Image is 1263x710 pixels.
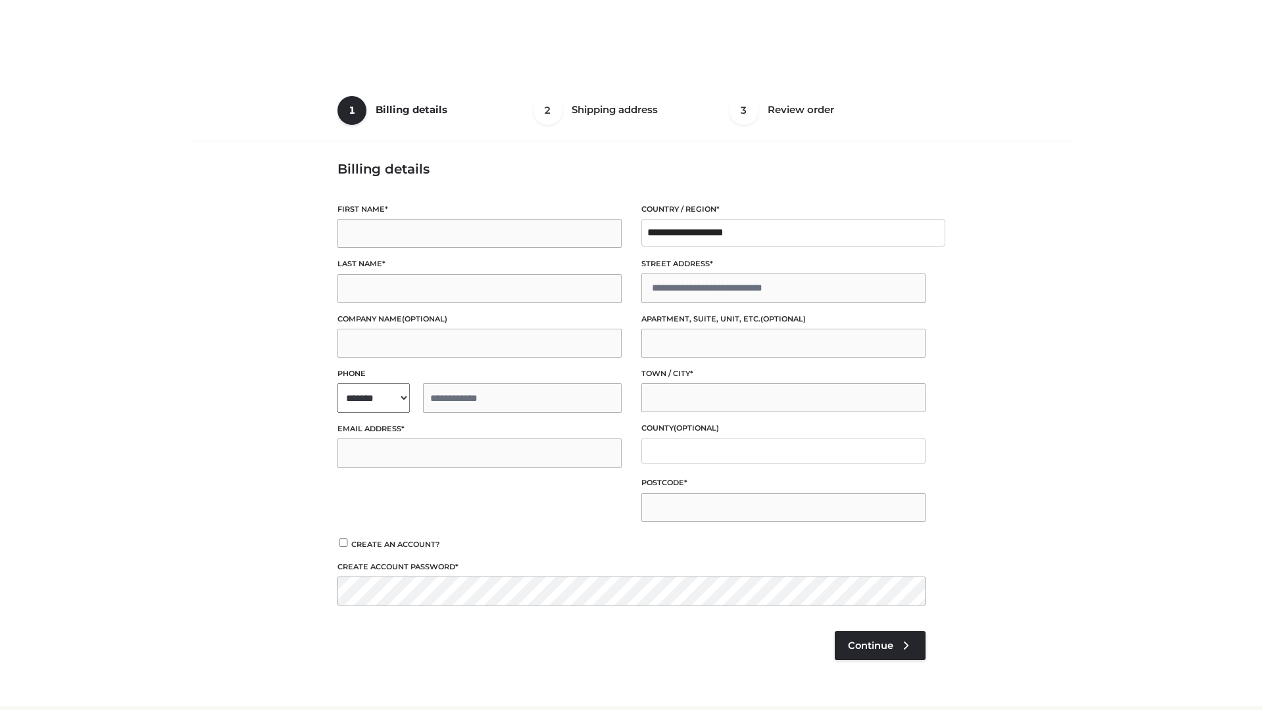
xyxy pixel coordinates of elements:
input: Create an account? [337,538,349,547]
label: Street address [641,258,926,270]
span: Review order [768,103,834,116]
label: Town / City [641,367,926,380]
span: Billing details [376,103,447,116]
label: First name [337,203,622,216]
span: 3 [730,96,758,125]
label: Last name [337,258,622,270]
span: Continue [848,640,893,651]
span: (optional) [674,423,719,433]
label: Apartment, suite, unit, etc. [641,313,926,325]
label: County [641,422,926,435]
span: Create an account? [351,540,440,549]
span: (optional) [760,314,806,323]
label: Create account password [337,561,926,573]
h3: Billing details [337,161,926,177]
span: (optional) [402,314,447,323]
span: Shipping address [572,103,658,116]
span: 2 [533,96,562,125]
span: 1 [337,96,366,125]
label: Phone [337,367,622,380]
a: Continue [835,631,926,660]
label: Country / Region [641,203,926,216]
label: Email address [337,423,622,435]
label: Postcode [641,477,926,489]
label: Company name [337,313,622,325]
